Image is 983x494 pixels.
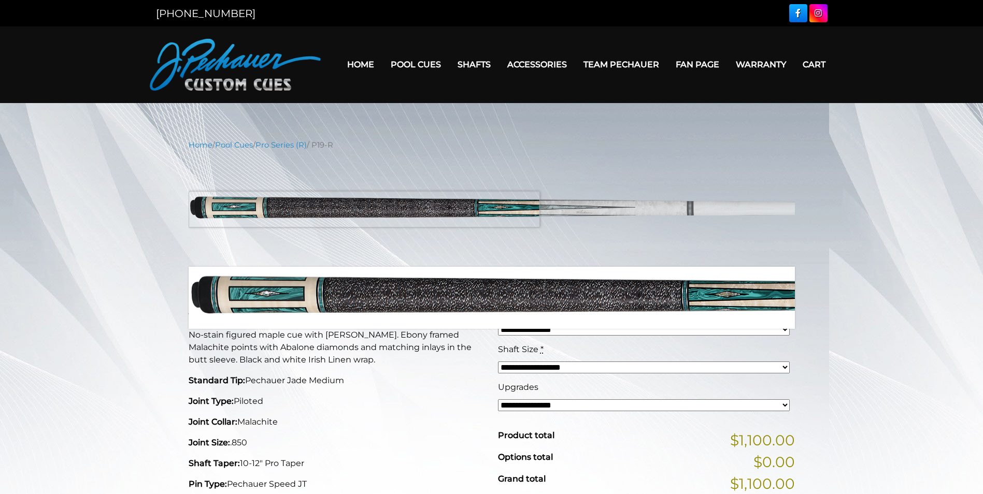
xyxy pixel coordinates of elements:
a: Pro Series (R) [255,140,307,150]
span: Cue Weight [498,307,548,316]
a: [PHONE_NUMBER] [156,7,255,20]
strong: This Pechauer pool cue takes 6-10 weeks to ship. [189,311,425,323]
p: No-stain figured maple cue with [PERSON_NAME]. Ebony framed Malachite points with Abalone diamond... [189,329,486,366]
strong: Pin Type: [189,479,227,489]
a: Fan Page [667,51,728,78]
strong: P19-R Pool Cue [189,275,346,300]
img: Pechauer Custom Cues [150,39,321,91]
p: Pechauer Jade Medium [189,374,486,387]
p: Malachite [189,416,486,428]
strong: Standard Tip: [189,375,245,385]
strong: Joint Collar: [189,417,237,427]
span: $ [498,278,507,295]
abbr: required [550,307,553,316]
a: Warranty [728,51,794,78]
a: Accessories [499,51,575,78]
span: Grand total [498,474,546,484]
a: Cart [794,51,834,78]
a: Home [189,140,212,150]
abbr: required [540,344,544,354]
span: $1,100.00 [730,429,795,451]
strong: Joint Type: [189,396,234,406]
span: Options total [498,452,553,462]
a: Team Pechauer [575,51,667,78]
strong: Shaft Taper: [189,458,240,468]
a: Home [339,51,382,78]
img: P19-R.png [189,158,795,259]
p: .850 [189,437,486,449]
p: Piloted [189,395,486,408]
span: Shaft Size [498,344,538,354]
a: Shafts [449,51,499,78]
span: $0.00 [753,451,795,473]
a: Pool Cues [215,140,253,150]
span: Upgrades [498,382,538,392]
span: Product total [498,430,554,440]
strong: Joint Size: [189,438,230,447]
nav: Breadcrumb [189,139,795,151]
p: Pechauer Speed JT [189,478,486,490]
bdi: 1,100.00 [498,278,563,295]
a: Pool Cues [382,51,449,78]
p: 10-12" Pro Taper [189,457,486,470]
